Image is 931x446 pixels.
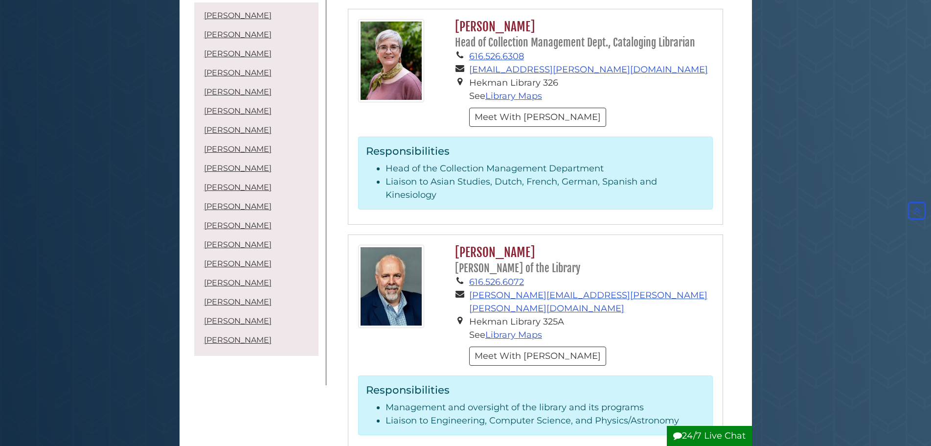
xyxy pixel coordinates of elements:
[204,106,272,116] a: [PERSON_NAME]
[469,290,707,314] a: [PERSON_NAME][EMAIL_ADDRESS][PERSON_NAME][PERSON_NAME][DOMAIN_NAME]
[204,30,272,39] a: [PERSON_NAME]
[485,329,542,340] a: Library Maps
[204,278,272,287] a: [PERSON_NAME]
[204,259,272,268] a: [PERSON_NAME]
[204,202,272,211] a: [PERSON_NAME]
[469,329,713,342] li: See
[204,297,272,306] a: [PERSON_NAME]
[450,19,712,50] h2: [PERSON_NAME]
[358,19,424,102] img: Francene-Lewis_125x160.jpg
[204,316,272,326] a: [PERSON_NAME]
[204,11,272,20] a: [PERSON_NAME]
[485,91,542,101] a: Library Maps
[469,347,606,366] button: Meet With [PERSON_NAME]
[366,144,705,157] h3: Responsibilities
[905,205,929,216] a: Back to Top
[450,245,712,276] h2: [PERSON_NAME]
[204,335,272,345] a: [PERSON_NAME]
[386,401,705,414] li: Management and oversight of the library and its programs
[358,245,424,328] img: David_Malone_125x160.jpg
[469,76,713,103] li: Hekman Library 326 See
[204,68,272,77] a: [PERSON_NAME]
[469,51,524,62] a: 616.526.6308
[204,125,272,135] a: [PERSON_NAME]
[204,164,272,173] a: [PERSON_NAME]
[204,183,272,192] a: [PERSON_NAME]
[204,144,272,154] a: [PERSON_NAME]
[455,262,580,275] small: [PERSON_NAME] of the Library
[204,87,272,96] a: [PERSON_NAME]
[386,414,705,427] li: Liaison to Engineering, Computer Science, and Physics/Astronomy
[469,108,606,127] button: Meet With [PERSON_NAME]
[455,36,695,49] small: Head of Collection Management Dept., Cataloging Librarian
[204,221,272,230] a: [PERSON_NAME]
[204,49,272,58] a: [PERSON_NAME]
[469,64,708,75] a: [EMAIL_ADDRESS][PERSON_NAME][DOMAIN_NAME]
[386,162,705,175] li: Head of the Collection Management Department
[366,383,705,396] h3: Responsibilities
[386,175,705,202] li: Liaison to Asian Studies, Dutch, French, German, Spanish and Kinesiology
[204,240,272,249] a: [PERSON_NAME]
[469,277,524,287] a: 616.526.6072
[469,315,713,329] li: Hekman Library 325A
[667,426,752,446] button: 24/7 Live Chat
